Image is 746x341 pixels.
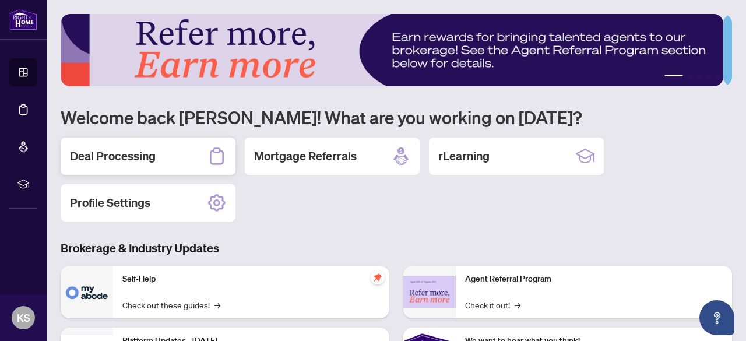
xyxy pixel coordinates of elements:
[254,148,357,164] h2: Mortgage Referrals
[70,148,156,164] h2: Deal Processing
[403,276,456,308] img: Agent Referral Program
[17,310,30,326] span: KS
[61,14,723,86] img: Slide 0
[61,266,113,318] img: Self-Help
[697,75,702,79] button: 3
[515,298,520,311] span: →
[716,75,720,79] button: 5
[688,75,692,79] button: 2
[214,298,220,311] span: →
[61,240,732,256] h3: Brokerage & Industry Updates
[706,75,711,79] button: 4
[122,273,380,286] p: Self-Help
[465,273,723,286] p: Agent Referral Program
[699,300,734,335] button: Open asap
[9,9,37,30] img: logo
[664,75,683,79] button: 1
[465,298,520,311] a: Check it out!→
[122,298,220,311] a: Check out these guides!→
[61,106,732,128] h1: Welcome back [PERSON_NAME]! What are you working on [DATE]?
[371,270,385,284] span: pushpin
[70,195,150,211] h2: Profile Settings
[438,148,490,164] h2: rLearning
